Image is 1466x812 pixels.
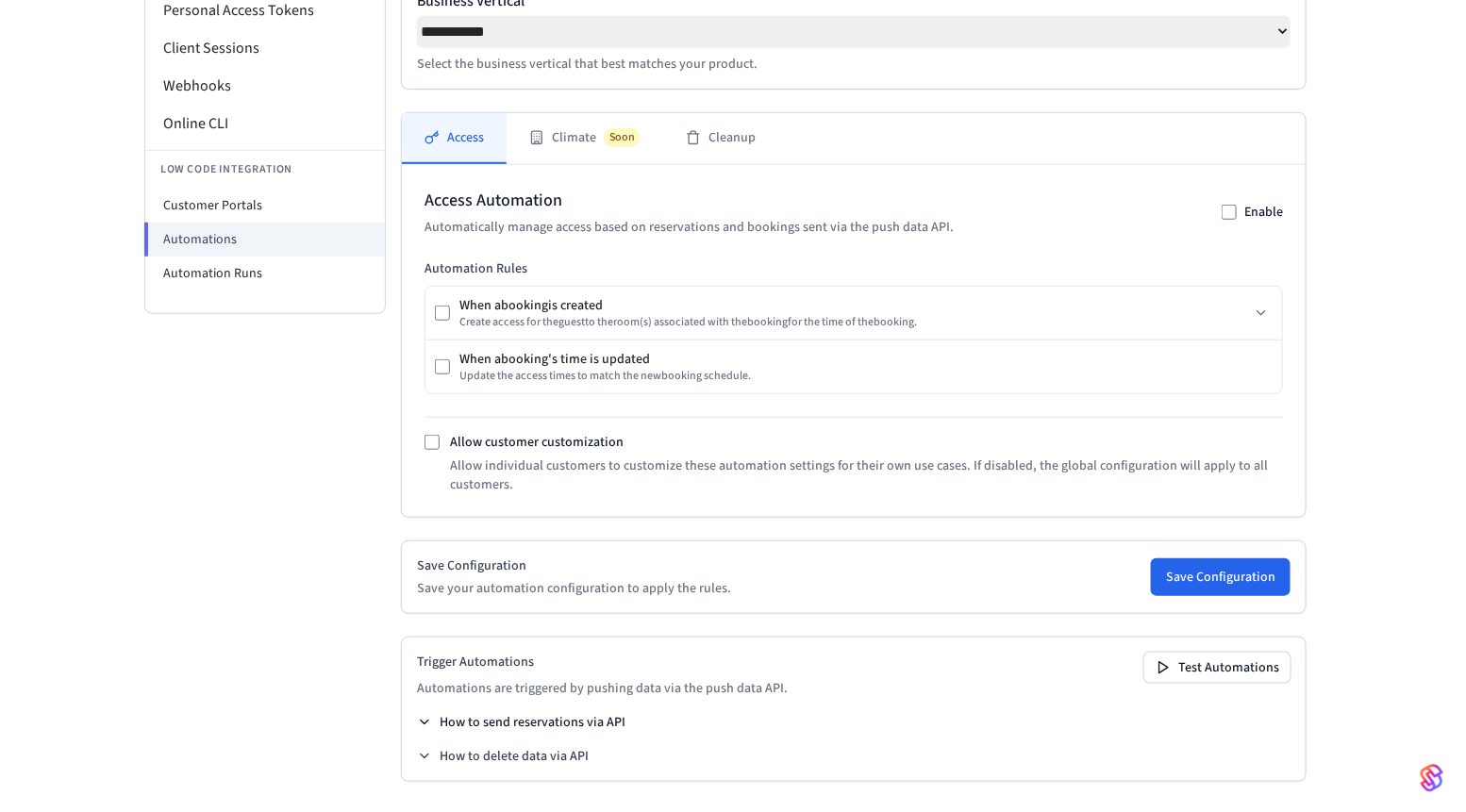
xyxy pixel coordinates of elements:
[459,350,751,369] div: When a booking 's time is updated
[459,315,917,330] div: Create access for the guest to the room (s) associated with the booking for the time of the booki...
[451,433,625,452] label: Allow customer customization
[145,257,385,290] li: Automation Runs
[425,188,954,214] h2: Access Automation
[451,456,1284,494] p: Allow individual customers to customize these automation settings for their own use cases. If dis...
[144,223,385,257] li: Automations
[145,105,385,142] li: Online CLI
[459,369,751,384] div: Update the access times to match the new booking schedule.
[1421,763,1443,793] img: SeamLogoGradient.69752ec5.svg
[145,150,385,189] li: Low Code Integration
[402,113,507,164] button: Access
[417,556,731,575] h2: Save Configuration
[663,113,778,164] button: Cleanup
[1244,203,1283,222] label: Enable
[425,218,954,237] p: Automatically manage access based on reservations and bookings sent via the push data API.
[604,128,641,147] span: Soon
[417,713,625,732] button: How to send reservations via API
[1151,558,1291,596] button: Save Configuration
[145,29,385,67] li: Client Sessions
[417,55,1291,74] p: Select the business vertical that best matches your product.
[425,259,1283,278] h3: Automation Rules
[459,296,917,315] div: When a booking is created
[417,747,589,766] button: How to delete data via API
[417,653,788,671] h2: Trigger Automations
[507,113,663,164] button: ClimateSoon
[417,679,788,698] p: Automations are triggered by pushing data via the push data API.
[145,67,385,105] li: Webhooks
[1144,653,1291,683] button: Test Automations
[145,189,385,223] li: Customer Portals
[417,579,731,598] p: Save your automation configuration to apply the rules.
